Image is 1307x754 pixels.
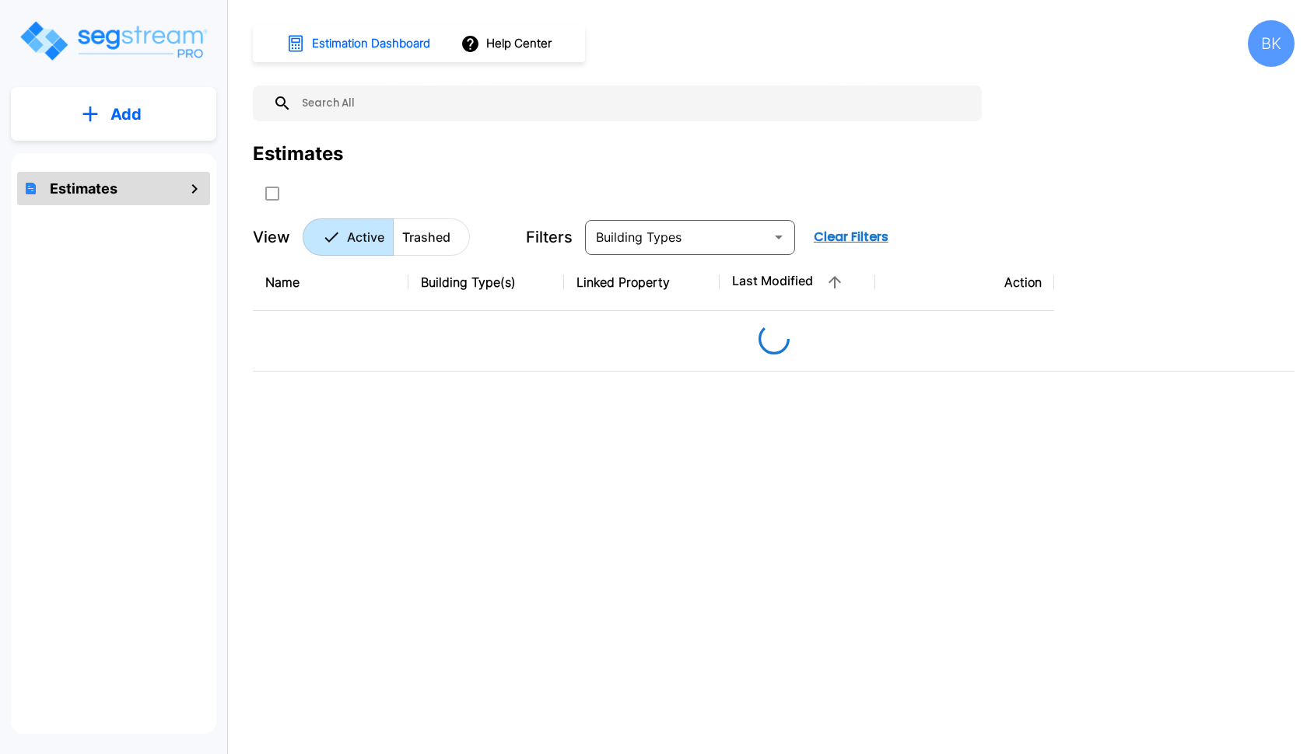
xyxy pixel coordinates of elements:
div: Estimates [253,140,343,168]
th: Building Type(s) [408,254,564,311]
div: Platform [303,218,470,256]
h1: Estimation Dashboard [312,35,430,53]
button: SelectAll [257,178,288,209]
th: Action [875,254,1054,311]
button: Open [768,226,790,248]
button: Add [11,92,216,137]
img: Logo [18,19,208,63]
th: Linked Property [564,254,720,311]
div: BK [1248,20,1295,67]
div: Name [265,273,396,291]
button: Estimation Dashboard [280,27,439,60]
input: Building Types [590,226,765,248]
input: Search All [292,86,974,121]
p: Active [347,228,384,246]
button: Active [303,218,394,256]
p: View [253,225,290,249]
p: Add [110,103,142,126]
button: Help Center [457,29,558,58]
button: Trashed [393,218,470,256]
button: Clear Filters [808,222,895,253]
p: Filters [526,225,573,249]
th: Last Modified [720,254,875,311]
h1: Estimates [50,178,117,199]
p: Trashed [402,228,450,246]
